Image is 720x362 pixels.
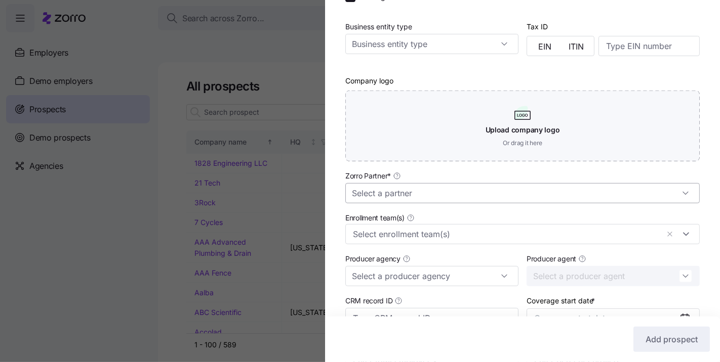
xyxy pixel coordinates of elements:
span: Add prospect [646,333,698,345]
label: Tax ID [527,21,548,32]
span: Enrollment team(s) [345,213,405,223]
label: Coverage start date [527,295,597,306]
input: Select a partner [345,183,700,203]
span: Coverage start date [534,313,610,323]
span: Producer agent [527,254,576,264]
span: CRM record ID [345,296,392,306]
span: Zorro Partner * [345,171,391,181]
input: Select a producer agency [345,266,518,286]
span: Producer agency [345,254,401,264]
label: Company logo [345,75,393,86]
button: Coverage start date [527,308,700,329]
span: ITIN [569,42,584,51]
input: Type CRM record ID [345,308,518,328]
input: Select a producer agent [527,266,700,286]
span: EIN [538,42,551,51]
input: Business entity type [345,34,518,54]
button: Add prospect [633,327,710,352]
input: Type EIN number [598,36,700,56]
input: Select enrollment team(s) [353,228,659,241]
label: Business entity type [345,21,412,32]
